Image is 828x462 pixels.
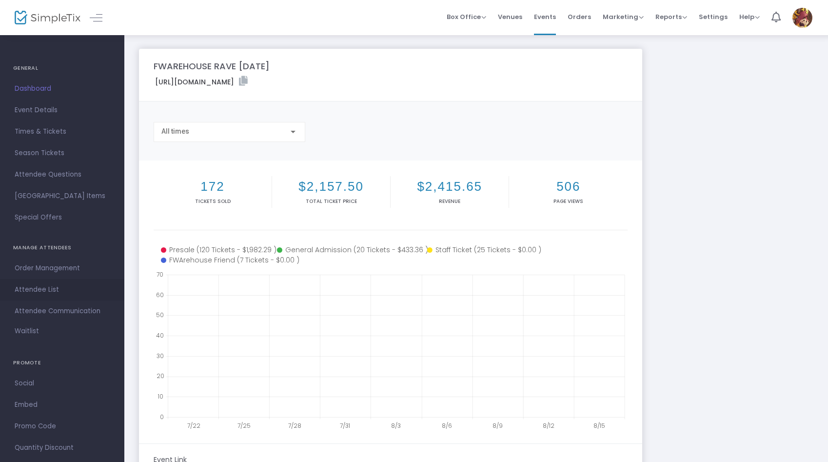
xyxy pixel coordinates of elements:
h2: $2,415.65 [393,179,507,194]
text: 7/28 [288,422,301,430]
h2: $2,157.50 [274,179,388,194]
text: 8/6 [442,422,453,430]
span: Help [739,12,760,21]
span: Quantity Discount [15,442,110,454]
span: Attendee Questions [15,168,110,181]
span: Promo Code [15,420,110,433]
label: [URL][DOMAIN_NAME] [155,76,248,87]
span: Orders [568,4,591,29]
p: Page Views [511,198,626,205]
text: 20 [157,372,164,380]
text: 10 [158,392,163,401]
h2: 172 [156,179,270,194]
span: Attendee Communication [15,305,110,318]
text: 7/25 [237,422,251,430]
span: Box Office [447,12,486,21]
span: Embed [15,399,110,411]
span: Waitlist [15,326,39,336]
text: 7/22 [187,422,200,430]
span: Special Offers [15,211,110,224]
text: 7/31 [340,422,350,430]
text: 8/15 [593,422,605,430]
span: Season Tickets [15,147,110,160]
span: [GEOGRAPHIC_DATA] Items [15,190,110,202]
span: Venues [498,4,522,29]
text: 70 [157,270,163,279]
p: Total Ticket Price [274,198,388,205]
span: Attendee List [15,283,110,296]
text: 30 [157,351,164,360]
h4: GENERAL [13,59,111,78]
span: Times & Tickets [15,125,110,138]
span: Reports [655,12,687,21]
text: 40 [156,331,164,340]
span: Event Details [15,104,110,117]
span: Settings [699,4,728,29]
text: 8/9 [493,422,503,430]
span: Marketing [603,12,644,21]
m-panel-title: FWAREHOUSE RAVE [DATE] [154,60,270,73]
h4: MANAGE ATTENDEES [13,238,111,258]
p: Tickets sold [156,198,270,205]
span: Social [15,377,110,390]
p: Revenue [393,198,507,205]
span: Events [534,4,556,29]
text: 8/12 [543,422,554,430]
h4: PROMOTE [13,353,111,373]
span: Dashboard [15,82,110,95]
text: 60 [156,290,164,299]
span: All times [161,127,189,135]
text: 8/3 [392,422,401,430]
text: 0 [160,413,164,421]
span: Order Management [15,262,110,275]
text: 50 [156,311,164,319]
h2: 506 [511,179,626,194]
